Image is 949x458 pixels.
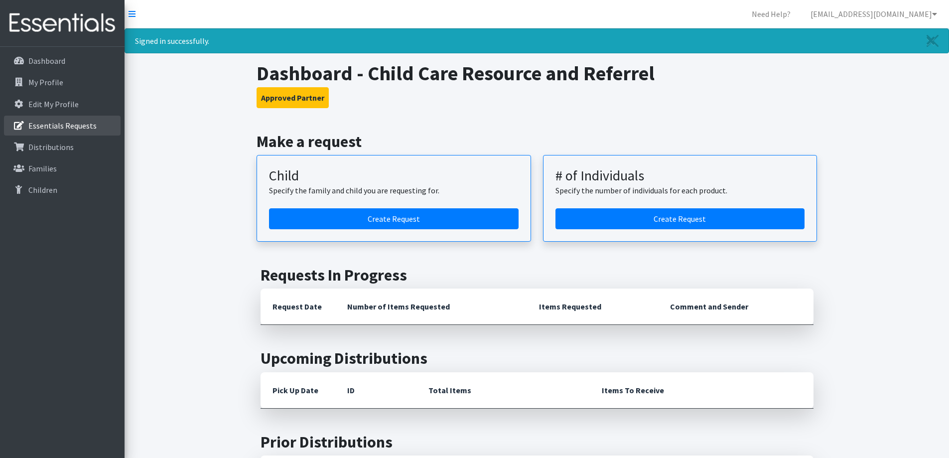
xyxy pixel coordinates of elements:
[4,51,121,71] a: Dashboard
[590,372,813,409] th: Items To Receive
[416,372,590,409] th: Total Items
[28,142,74,152] p: Distributions
[257,87,329,108] button: Approved Partner
[261,289,335,325] th: Request Date
[335,372,416,409] th: ID
[555,184,805,196] p: Specify the number of individuals for each product.
[269,208,519,229] a: Create a request for a child or family
[4,6,121,40] img: HumanEssentials
[4,72,121,92] a: My Profile
[125,28,949,53] div: Signed in successfully.
[4,158,121,178] a: Families
[28,99,79,109] p: Edit My Profile
[269,184,519,196] p: Specify the family and child you are requesting for.
[335,289,528,325] th: Number of Items Requested
[257,132,817,151] h2: Make a request
[4,180,121,200] a: Children
[261,433,813,452] h2: Prior Distributions
[28,163,57,173] p: Families
[555,167,805,184] h3: # of Individuals
[803,4,945,24] a: [EMAIL_ADDRESS][DOMAIN_NAME]
[261,266,813,285] h2: Requests In Progress
[744,4,799,24] a: Need Help?
[28,77,63,87] p: My Profile
[257,61,817,85] h1: Dashboard - Child Care Resource and Referrel
[4,116,121,136] a: Essentials Requests
[555,208,805,229] a: Create a request by number of individuals
[28,185,57,195] p: Children
[261,372,335,409] th: Pick Up Date
[527,289,658,325] th: Items Requested
[4,94,121,114] a: Edit My Profile
[917,29,949,53] a: Close
[269,167,519,184] h3: Child
[4,137,121,157] a: Distributions
[261,349,813,368] h2: Upcoming Distributions
[658,289,813,325] th: Comment and Sender
[28,56,65,66] p: Dashboard
[28,121,97,131] p: Essentials Requests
